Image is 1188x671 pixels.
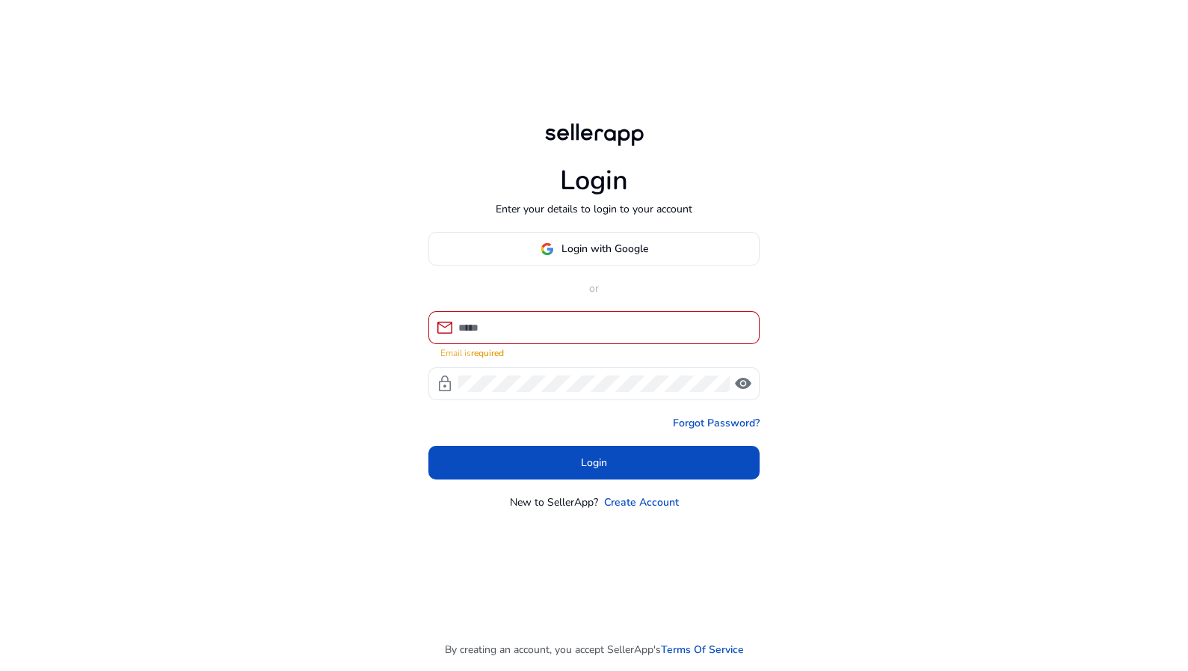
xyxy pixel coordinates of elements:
button: Login with Google [428,232,760,266]
a: Forgot Password? [673,415,760,431]
p: New to SellerApp? [510,494,598,510]
span: Login with Google [561,241,648,257]
span: Login [581,455,607,471]
p: or [428,281,760,296]
img: google-logo.svg [541,242,554,256]
button: Login [428,446,760,479]
mat-error: Email is [440,344,748,360]
strong: required [471,347,504,359]
span: visibility [734,375,752,393]
span: lock [436,375,454,393]
a: Terms Of Service [661,642,744,658]
h1: Login [560,165,628,197]
a: Create Account [604,494,679,510]
span: mail [436,319,454,337]
p: Enter your details to login to your account [496,201,692,217]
